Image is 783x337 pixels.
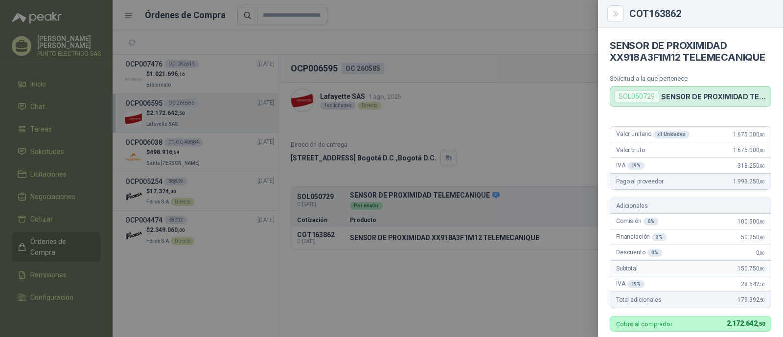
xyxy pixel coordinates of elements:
[759,132,765,137] span: ,00
[652,233,667,241] div: 3 %
[741,234,765,241] span: 50.250
[616,280,645,288] span: IVA
[737,265,765,272] span: 150.750
[757,321,765,327] span: ,50
[759,163,765,169] span: ,00
[653,131,690,138] div: x 1 Unidades
[759,250,765,256] span: ,00
[759,282,765,287] span: ,50
[616,233,667,241] span: Financiación
[616,265,638,272] span: Subtotal
[610,292,771,308] div: Total adicionales
[616,321,672,327] p: Cobro al comprador
[610,198,771,214] div: Adicionales
[733,131,765,138] span: 1.675.000
[616,147,645,154] span: Valor bruto
[737,162,765,169] span: 318.250
[647,249,662,257] div: 0 %
[610,75,771,82] p: Solicitud a la que pertenece
[759,297,765,303] span: ,50
[759,219,765,225] span: ,00
[627,280,645,288] div: 19 %
[610,8,622,20] button: Close
[644,218,658,225] div: 6 %
[616,249,662,257] span: Descuento
[737,296,765,303] span: 179.392
[733,147,765,154] span: 1.675.000
[759,148,765,153] span: ,00
[759,235,765,240] span: ,00
[756,249,765,256] span: 0
[727,319,765,327] span: 2.172.642
[741,281,765,288] span: 28.642
[759,266,765,271] span: ,00
[627,162,645,170] div: 19 %
[661,92,767,101] p: SENSOR DE PROXIMIDAD TELEMECANIQUE
[610,40,771,63] h4: SENSOR DE PROXIMIDAD XX918A3F1M12 TELEMECANIQUE
[737,218,765,225] span: 100.500
[629,9,771,19] div: COT163862
[759,179,765,184] span: ,00
[616,162,645,170] span: IVA
[616,218,658,225] span: Comisión
[614,90,659,102] div: SOL050729
[733,178,765,185] span: 1.993.250
[616,131,690,138] span: Valor unitario
[616,178,664,185] span: Pago al proveedor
